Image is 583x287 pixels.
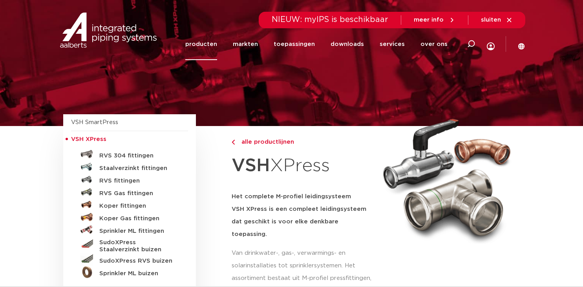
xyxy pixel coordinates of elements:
[99,258,177,265] h5: SudoXPress RVS buizen
[272,16,388,24] span: NIEUW: myIPS is beschikbaar
[331,28,364,60] a: downloads
[232,190,374,241] h5: Het complete M-profiel leidingsysteem VSH XPress is een compleet leidingsysteem dat geschikt is v...
[71,186,188,198] a: RVS Gas fittingen
[99,270,177,277] h5: Sprinkler ML buizen
[232,137,374,147] a: alle productlijnen
[99,228,177,235] h5: Sprinkler ML fittingen
[71,253,188,266] a: SudoXPress RVS buizen
[185,28,217,60] a: producten
[99,203,177,210] h5: Koper fittingen
[71,211,188,223] a: Koper Gas fittingen
[99,152,177,159] h5: RVS 304 fittingen
[99,190,177,197] h5: RVS Gas fittingen
[71,119,118,125] a: VSH SmartPress
[99,165,177,172] h5: Staalverzinkt fittingen
[481,16,513,24] a: sluiten
[414,17,444,23] span: meer info
[71,136,106,142] span: VSH XPress
[414,16,455,24] a: meer info
[420,28,448,60] a: over ons
[232,151,374,181] h1: XPress
[481,17,501,23] span: sluiten
[274,28,315,60] a: toepassingen
[71,148,188,161] a: RVS 304 fittingen
[185,28,448,60] nav: Menu
[237,139,294,145] span: alle productlijnen
[71,223,188,236] a: Sprinkler ML fittingen
[232,247,374,285] p: Van drinkwater-, gas-, verwarmings- en solarinstallaties tot sprinklersystemen. Het assortiment b...
[71,236,188,253] a: SudoXPress Staalverzinkt buizen
[71,173,188,186] a: RVS fittingen
[487,26,495,62] div: my IPS
[71,161,188,173] a: Staalverzinkt fittingen
[71,198,188,211] a: Koper fittingen
[99,215,177,222] h5: Koper Gas fittingen
[71,266,188,278] a: Sprinkler ML buizen
[99,177,177,185] h5: RVS fittingen
[233,28,258,60] a: markten
[232,140,235,145] img: chevron-right.svg
[232,157,270,175] strong: VSH
[99,239,177,253] h5: SudoXPress Staalverzinkt buizen
[380,28,405,60] a: services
